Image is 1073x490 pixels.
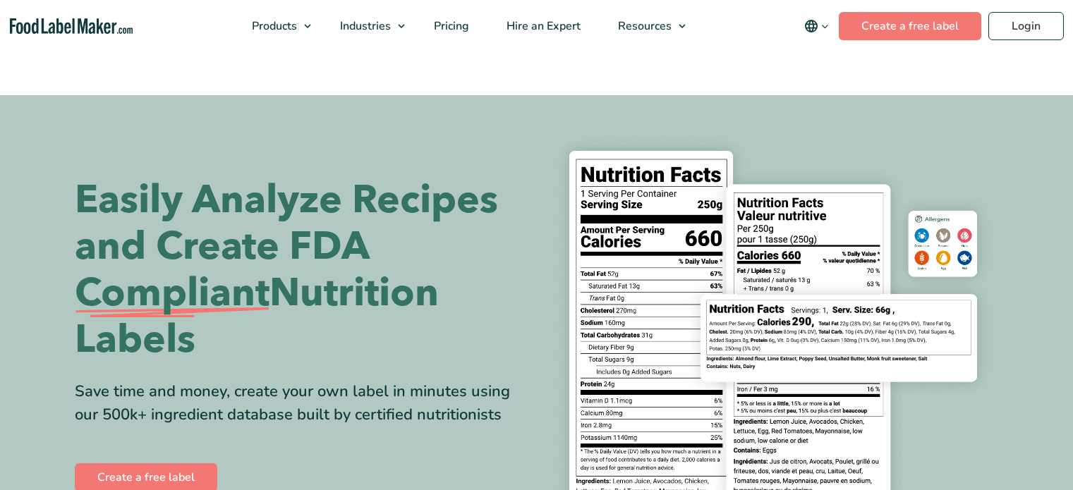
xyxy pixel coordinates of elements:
span: Pricing [430,18,471,34]
a: Login [988,12,1064,40]
span: Compliant [75,270,269,317]
span: Products [248,18,298,34]
div: Save time and money, create your own label in minutes using our 500k+ ingredient database built b... [75,380,526,427]
h1: Easily Analyze Recipes and Create FDA Nutrition Labels [75,177,526,363]
span: Hire an Expert [502,18,582,34]
span: Resources [614,18,673,34]
span: Industries [336,18,392,34]
a: Create a free label [839,12,981,40]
